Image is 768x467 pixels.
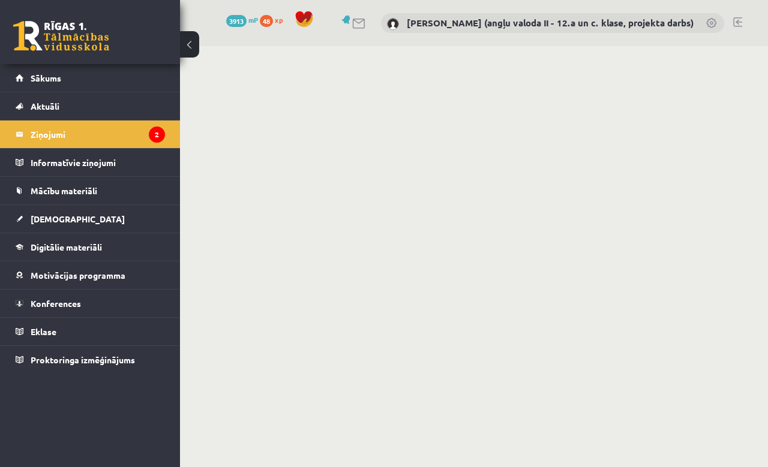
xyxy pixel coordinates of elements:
legend: Informatīvie ziņojumi [31,149,165,176]
a: [PERSON_NAME] (angļu valoda II - 12.a un c. klase, projekta darbs) [407,17,694,29]
span: Digitālie materiāli [31,242,102,252]
span: [DEMOGRAPHIC_DATA] [31,213,125,224]
a: Digitālie materiāli [16,233,165,261]
a: Proktoringa izmēģinājums [16,346,165,373]
span: Eklase [31,326,56,337]
a: [DEMOGRAPHIC_DATA] [16,205,165,233]
a: Mācību materiāli [16,177,165,204]
legend: Ziņojumi [31,120,165,148]
a: Motivācijas programma [16,261,165,289]
a: Aktuāli [16,92,165,120]
span: Aktuāli [31,101,59,112]
a: Ziņojumi2 [16,120,165,148]
i: 2 [149,126,165,143]
a: Konferences [16,290,165,317]
iframe: To enrich screen reader interactions, please activate Accessibility in Grammarly extension settings [180,46,768,464]
span: mP [248,15,258,25]
a: Sākums [16,64,165,92]
span: 3913 [226,15,247,27]
a: Rīgas 1. Tālmācības vidusskola [13,21,109,51]
a: 48 xp [260,15,289,25]
span: 48 [260,15,273,27]
a: 3913 mP [226,15,258,25]
span: Proktoringa izmēģinājums [31,354,135,365]
img: Katrīne Laizāne (angļu valoda II - 12.a un c. klase, projekta darbs) [387,18,399,30]
span: Motivācijas programma [31,270,125,281]
span: Konferences [31,298,81,309]
span: xp [275,15,283,25]
a: Informatīvie ziņojumi [16,149,165,176]
span: Mācību materiāli [31,185,97,196]
a: Eklase [16,318,165,345]
span: Sākums [31,73,61,83]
